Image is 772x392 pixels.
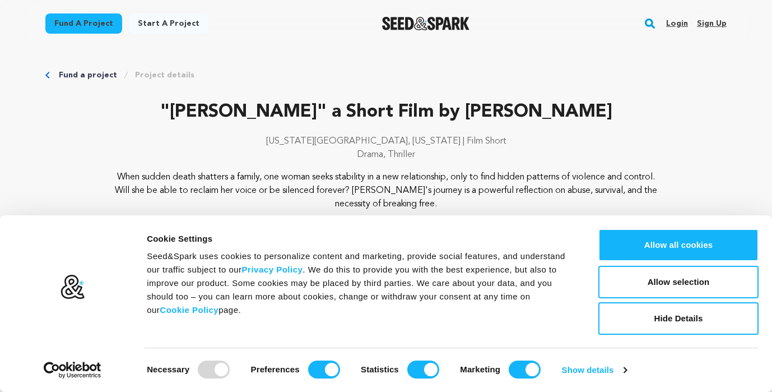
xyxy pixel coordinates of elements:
[147,232,573,246] div: Cookie Settings
[45,13,122,34] a: Fund a project
[598,302,759,335] button: Hide Details
[129,13,208,34] a: Start a project
[697,15,727,33] a: Sign up
[160,305,218,315] a: Cookie Policy
[147,365,189,374] strong: Necessary
[135,70,194,81] a: Project details
[45,70,727,81] div: Breadcrumb
[251,365,300,374] strong: Preferences
[382,17,470,30] img: Seed&Spark Logo Dark Mode
[60,274,85,300] img: logo
[242,265,303,274] a: Privacy Policy
[45,135,727,148] p: [US_STATE][GEOGRAPHIC_DATA], [US_STATE] | Film Short
[59,70,117,81] a: Fund a project
[114,170,659,211] p: When sudden death shatters a family, one woman seeks stability in a new relationship, only to fin...
[24,362,122,379] a: Usercentrics Cookiebot - opens in a new window
[361,365,399,374] strong: Statistics
[598,229,759,261] button: Allow all cookies
[382,17,470,30] a: Seed&Spark Homepage
[147,250,573,317] div: Seed&Spark uses cookies to personalize content and marketing, provide social features, and unders...
[460,365,500,374] strong: Marketing
[666,15,688,33] a: Login
[45,99,727,126] p: "[PERSON_NAME]" a Short Film by [PERSON_NAME]
[598,266,759,298] button: Allow selection
[562,362,627,379] a: Show details
[45,148,727,162] p: Drama, Thriller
